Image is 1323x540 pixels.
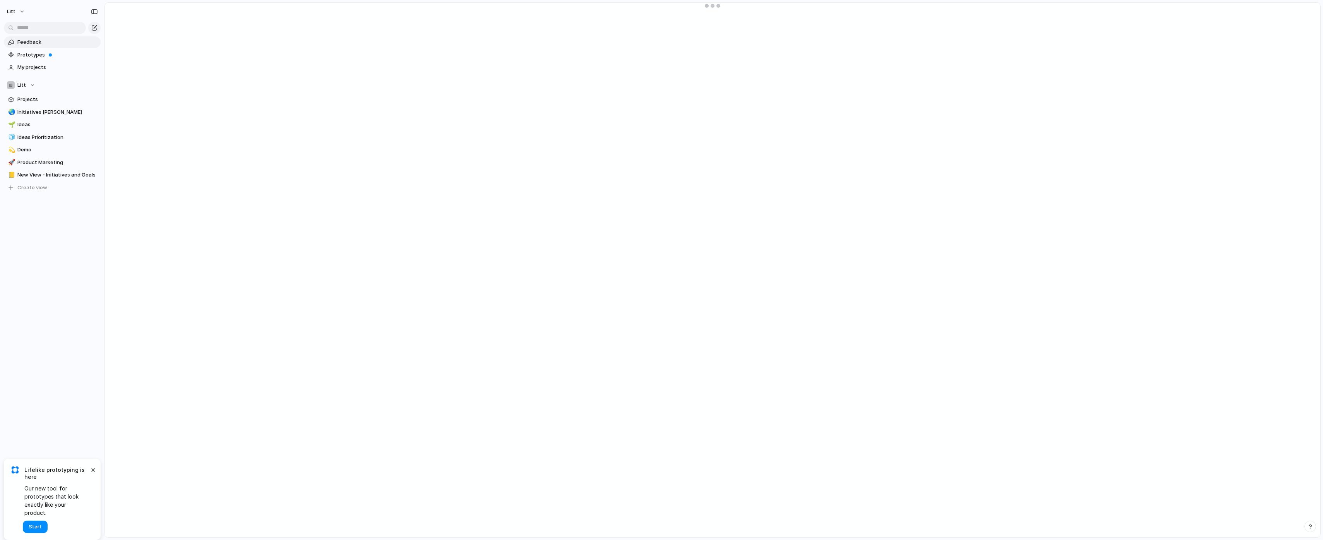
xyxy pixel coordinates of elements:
a: 💫Demo [4,144,101,156]
div: 🚀 [8,158,14,167]
button: Litt [3,5,29,18]
span: Lifelike prototyping is here [24,466,89,480]
span: Create view [17,184,47,192]
button: 🌱 [7,121,15,129]
button: 🧊 [7,134,15,141]
button: Start [23,521,48,533]
div: 🌏 [8,108,14,117]
span: Initiatives [PERSON_NAME] [17,108,98,116]
a: My projects [4,62,101,73]
a: Feedback [4,36,101,48]
div: 💫 [8,146,14,154]
button: Dismiss [88,465,97,474]
button: 🌏 [7,108,15,116]
span: Our new tool for prototypes that look exactly like your product. [24,484,89,517]
div: 🌱 [8,120,14,129]
button: Create view [4,182,101,194]
div: 📒 [8,171,14,180]
span: Prototypes [17,51,98,59]
button: 💫 [7,146,15,154]
span: Litt [7,8,15,15]
span: Feedback [17,38,98,46]
a: Prototypes [4,49,101,61]
span: My projects [17,63,98,71]
a: 🌏Initiatives [PERSON_NAME] [4,106,101,118]
span: Litt [17,81,26,89]
span: New View - Initiatives and Goals [17,171,98,179]
span: Ideas [17,121,98,129]
a: 📒New View - Initiatives and Goals [4,169,101,181]
a: 🚀Product Marketing [4,157,101,168]
a: Projects [4,94,101,105]
span: Start [29,523,42,531]
div: 🧊 [8,133,14,142]
span: Projects [17,96,98,103]
button: 📒 [7,171,15,179]
button: Litt [4,79,101,91]
a: 🌱Ideas [4,119,101,130]
span: Ideas Prioritization [17,134,98,141]
span: Product Marketing [17,159,98,166]
button: 🚀 [7,159,15,166]
a: 🧊Ideas Prioritization [4,132,101,143]
span: Demo [17,146,98,154]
